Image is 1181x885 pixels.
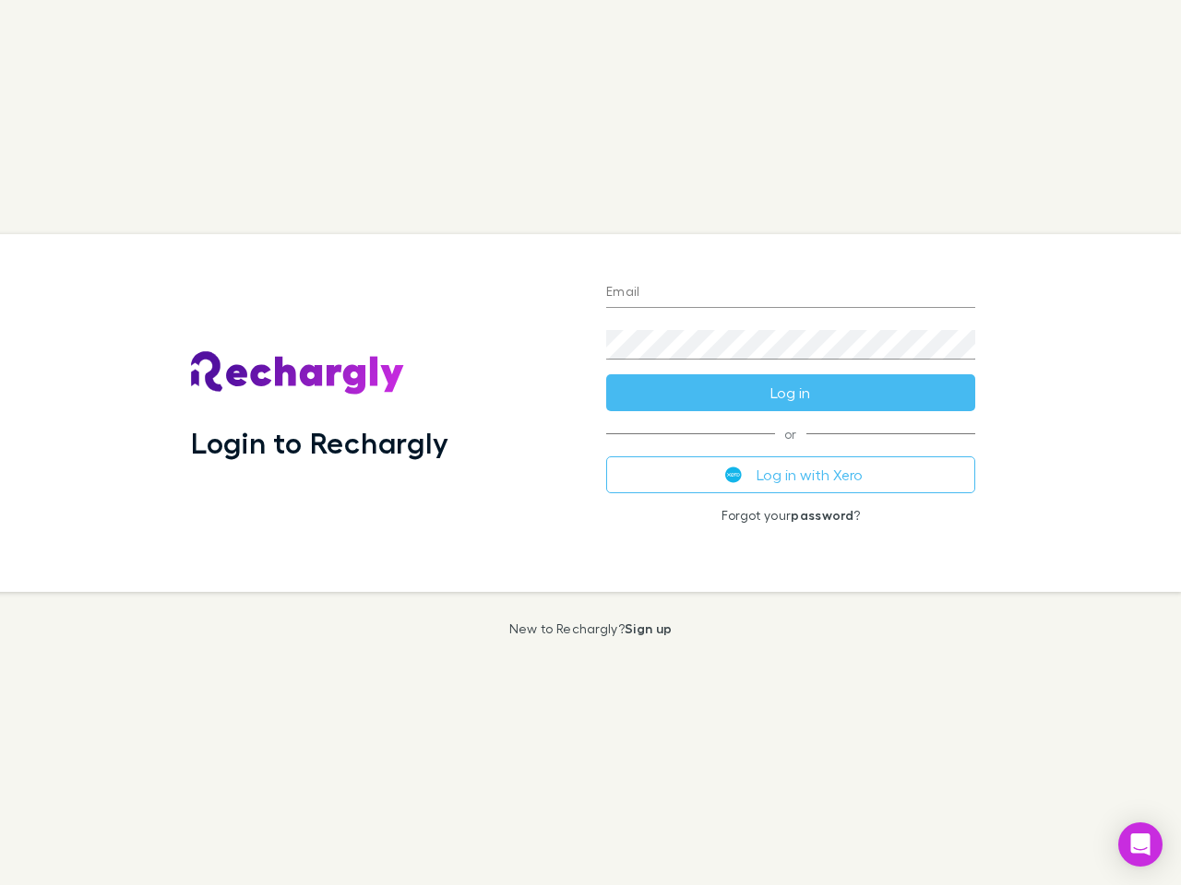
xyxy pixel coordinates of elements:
span: or [606,433,975,434]
button: Log in with Xero [606,456,975,493]
p: Forgot your ? [606,508,975,523]
div: Open Intercom Messenger [1118,822,1163,867]
a: password [791,507,853,523]
a: Sign up [625,620,672,636]
h1: Login to Rechargly [191,425,448,460]
button: Log in [606,374,975,411]
img: Rechargly's Logo [191,351,405,395]
p: New to Rechargly? [509,621,673,636]
img: Xero's logo [725,466,742,483]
